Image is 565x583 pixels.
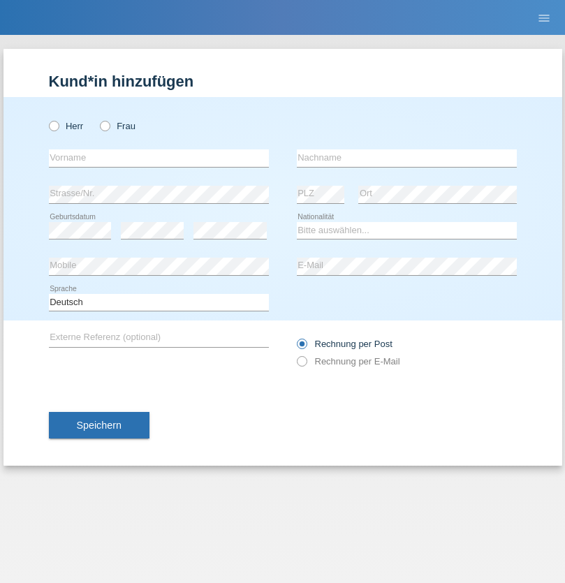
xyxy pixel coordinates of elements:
button: Speichern [49,412,149,438]
a: menu [530,13,558,22]
input: Herr [49,121,58,130]
label: Frau [100,121,135,131]
input: Frau [100,121,109,130]
input: Rechnung per Post [297,339,306,356]
span: Speichern [77,420,122,431]
i: menu [537,11,551,25]
label: Rechnung per E-Mail [297,356,400,367]
label: Rechnung per Post [297,339,392,349]
h1: Kund*in hinzufügen [49,73,517,90]
label: Herr [49,121,84,131]
input: Rechnung per E-Mail [297,356,306,374]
